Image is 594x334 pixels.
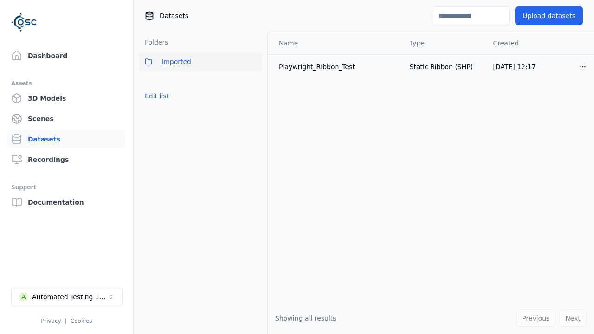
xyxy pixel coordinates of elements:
[7,130,126,148] a: Datasets
[7,46,126,65] a: Dashboard
[7,193,126,212] a: Documentation
[493,63,536,71] span: [DATE] 12:17
[279,62,395,71] div: Playwright_Ribbon_Test
[139,38,168,47] h3: Folders
[139,52,262,71] button: Imported
[402,54,486,79] td: Static Ribbon (SHP)
[275,315,336,322] span: Showing all results
[160,11,188,20] span: Datasets
[11,78,122,89] div: Assets
[402,32,486,54] th: Type
[139,88,174,104] button: Edit list
[7,150,126,169] a: Recordings
[65,318,67,324] span: |
[11,182,122,193] div: Support
[515,6,583,25] button: Upload datasets
[19,292,28,302] div: A
[7,89,126,108] a: 3D Models
[7,109,126,128] a: Scenes
[32,292,107,302] div: Automated Testing 1 - Playwright
[41,318,61,324] a: Privacy
[71,318,92,324] a: Cookies
[11,288,123,306] button: Select a workspace
[268,32,402,54] th: Name
[11,9,37,35] img: Logo
[485,32,572,54] th: Created
[161,56,191,67] span: Imported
